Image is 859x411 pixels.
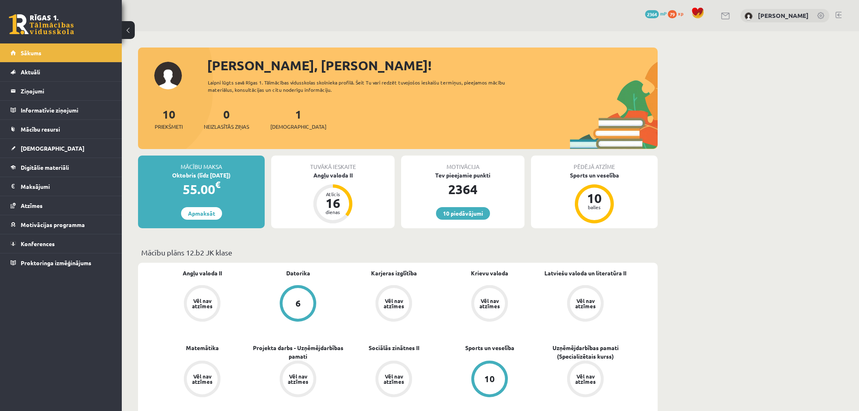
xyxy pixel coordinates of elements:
[11,177,112,196] a: Maksājumi
[11,158,112,177] a: Digitālie materiāli
[582,192,606,205] div: 10
[21,202,43,209] span: Atzīmes
[382,298,405,309] div: Vēl nav atzīmes
[471,269,508,277] a: Krievu valoda
[745,12,753,20] img: Emīls Linde
[138,171,265,180] div: Oktobris (līdz [DATE])
[531,171,658,180] div: Sports un veselība
[138,156,265,171] div: Mācību maksa
[321,197,345,210] div: 16
[668,10,687,17] a: 79 xp
[271,171,395,180] div: Angļu valoda II
[442,285,537,323] a: Vēl nav atzīmes
[21,164,69,171] span: Digitālie materiāli
[582,205,606,210] div: balles
[11,120,112,138] a: Mācību resursi
[436,207,490,220] a: 10 piedāvājumi
[21,221,85,228] span: Motivācijas programma
[21,240,55,247] span: Konferences
[11,63,112,81] a: Aktuāli
[574,298,597,309] div: Vēl nav atzīmes
[250,361,346,399] a: Vēl nav atzīmes
[574,374,597,384] div: Vēl nav atzīmes
[11,196,112,215] a: Atzīmes
[11,43,112,62] a: Sākums
[181,207,222,220] a: Apmaksāt
[645,10,667,17] a: 2364 mP
[531,171,658,225] a: Sports un veselība 10 balles
[442,361,537,399] a: 10
[270,107,326,131] a: 1[DEMOGRAPHIC_DATA]
[11,101,112,119] a: Informatīvie ziņojumi
[21,125,60,133] span: Mācību resursi
[271,156,395,171] div: Tuvākā ieskaite
[346,285,442,323] a: Vēl nav atzīmes
[11,139,112,158] a: [DEMOGRAPHIC_DATA]
[21,259,91,266] span: Proktoringa izmēģinājums
[21,101,112,119] legend: Informatīvie ziņojumi
[9,14,74,35] a: Rīgas 1. Tālmācības vidusskola
[11,234,112,253] a: Konferences
[21,145,84,152] span: [DEMOGRAPHIC_DATA]
[478,298,501,309] div: Vēl nav atzīmes
[286,269,310,277] a: Datorika
[270,123,326,131] span: [DEMOGRAPHIC_DATA]
[154,285,250,323] a: Vēl nav atzīmes
[484,374,495,383] div: 10
[250,344,346,361] a: Projekta darbs - Uzņēmējdarbības pamati
[287,374,309,384] div: Vēl nav atzīmes
[401,156,524,171] div: Motivācija
[21,49,41,56] span: Sākums
[21,68,40,76] span: Aktuāli
[321,210,345,214] div: dienas
[758,11,809,19] a: [PERSON_NAME]
[191,298,214,309] div: Vēl nav atzīmes
[371,269,417,277] a: Karjeras izglītība
[544,269,626,277] a: Latviešu valoda un literatūra II
[678,10,683,17] span: xp
[21,177,112,196] legend: Maksājumi
[21,82,112,100] legend: Ziņojumi
[155,123,183,131] span: Priekšmeti
[296,299,301,308] div: 6
[321,192,345,197] div: Atlicis
[401,171,524,180] div: Tev pieejamie punkti
[537,361,633,399] a: Vēl nav atzīmes
[208,79,520,93] div: Laipni lūgts savā Rīgas 1. Tālmācības vidusskolas skolnieka profilā. Šeit Tu vari redzēt tuvojošo...
[186,344,219,352] a: Matemātika
[207,56,658,75] div: [PERSON_NAME], [PERSON_NAME]!
[11,82,112,100] a: Ziņojumi
[346,361,442,399] a: Vēl nav atzīmes
[215,179,220,190] span: €
[183,269,222,277] a: Angļu valoda II
[154,361,250,399] a: Vēl nav atzīmes
[660,10,667,17] span: mP
[191,374,214,384] div: Vēl nav atzīmes
[141,247,654,258] p: Mācību plāns 12.b2 JK klase
[382,374,405,384] div: Vēl nav atzīmes
[11,215,112,234] a: Motivācijas programma
[537,285,633,323] a: Vēl nav atzīmes
[138,180,265,199] div: 55.00
[668,10,677,18] span: 79
[204,123,249,131] span: Neizlasītās ziņas
[531,156,658,171] div: Pēdējā atzīme
[11,253,112,272] a: Proktoringa izmēģinājums
[369,344,419,352] a: Sociālās zinātnes II
[465,344,514,352] a: Sports un veselība
[155,107,183,131] a: 10Priekšmeti
[204,107,249,131] a: 0Neizlasītās ziņas
[271,171,395,225] a: Angļu valoda II Atlicis 16 dienas
[645,10,659,18] span: 2364
[537,344,633,361] a: Uzņēmējdarbības pamati (Specializētais kurss)
[250,285,346,323] a: 6
[401,180,524,199] div: 2364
